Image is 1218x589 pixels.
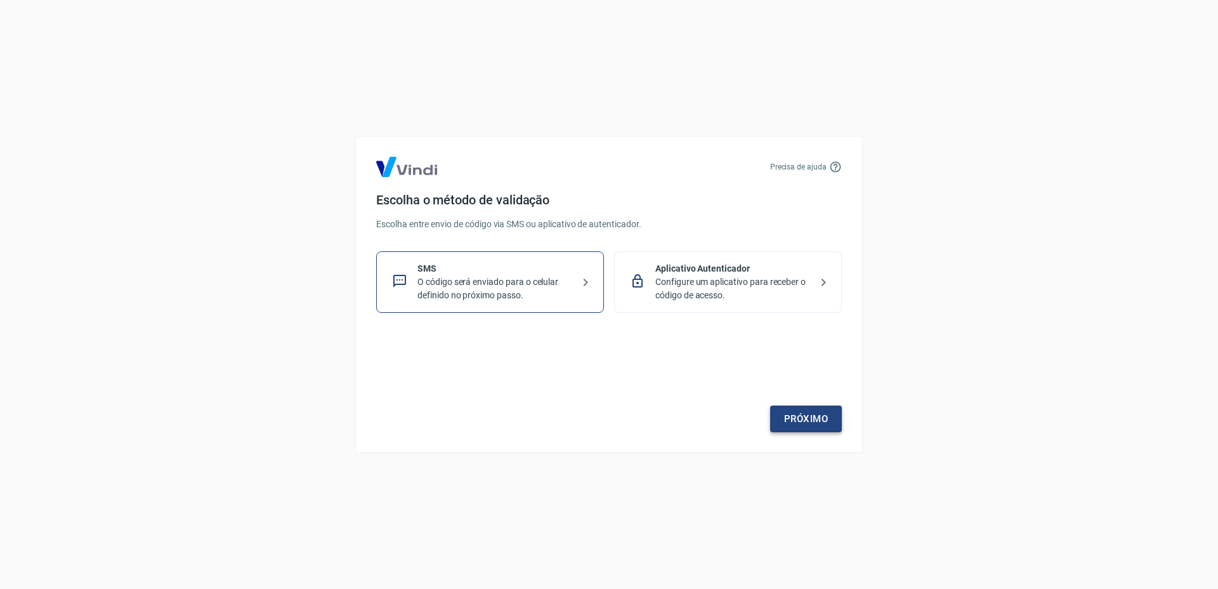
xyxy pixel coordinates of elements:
img: Logo Vind [376,157,437,177]
div: SMSO código será enviado para o celular definido no próximo passo. [376,251,604,313]
h4: Escolha o método de validação [376,192,842,208]
a: Próximo [770,406,842,432]
p: Escolha entre envio de código via SMS ou aplicativo de autenticador. [376,218,842,231]
p: Precisa de ajuda [770,161,827,173]
p: Aplicativo Autenticador [655,262,811,275]
p: SMS [417,262,573,275]
p: Configure um aplicativo para receber o código de acesso. [655,275,811,302]
p: O código será enviado para o celular definido no próximo passo. [417,275,573,302]
div: Aplicativo AutenticadorConfigure um aplicativo para receber o código de acesso. [614,251,842,313]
